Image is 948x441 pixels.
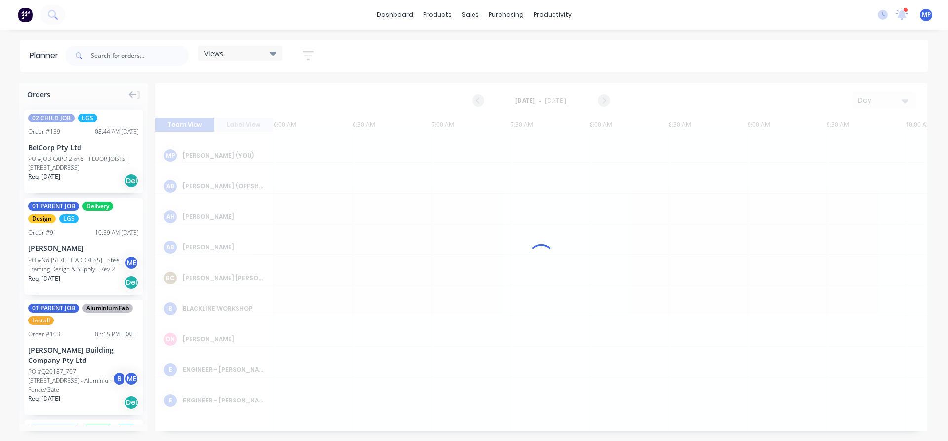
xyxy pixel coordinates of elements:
span: 01 PARENT JOB [28,202,79,211]
span: Design [28,214,56,223]
div: purchasing [484,7,529,22]
span: MP [922,10,931,19]
div: PO #Q20187_707 [STREET_ADDRESS] - Aluminium Fence/Gate [28,367,115,394]
div: Order # 91 [28,228,57,237]
div: productivity [529,7,577,22]
div: ME [124,255,139,270]
span: Req. [DATE] [28,172,60,181]
a: dashboard [372,7,418,22]
div: ME [124,371,139,386]
div: Del [124,173,139,188]
span: Aluminium Fab [82,304,133,313]
span: Req. [DATE] [28,274,60,283]
span: LGS [78,114,97,122]
span: LGS [117,424,136,433]
span: 02 CHILD JOB [28,114,75,122]
span: Views [204,48,223,59]
div: Order # 159 [28,127,60,136]
div: Del [124,275,139,290]
div: Order # 103 [28,330,60,339]
div: BelCorp Pty Ltd [28,142,139,153]
div: [PERSON_NAME] Building Company Pty Ltd [28,345,139,365]
span: Install [28,316,54,325]
span: Delivery [82,424,113,433]
div: products [418,7,457,22]
div: PO #JOB CARD 2 of 6 - FLOOR JOISTS | [STREET_ADDRESS] [28,155,139,172]
span: 01 PARENT JOB [28,424,79,433]
span: LGS [59,214,79,223]
div: 03:15 PM [DATE] [95,330,139,339]
div: 10:59 AM [DATE] [95,228,139,237]
div: [PERSON_NAME] [28,243,139,253]
div: B [112,371,127,386]
div: PO #No.[STREET_ADDRESS] - Steel Framing Design & Supply - Rev 2 [28,256,127,274]
div: Planner [30,50,63,62]
div: 08:44 AM [DATE] [95,127,139,136]
span: Delivery [82,202,113,211]
div: sales [457,7,484,22]
img: Factory [18,7,33,22]
span: Orders [27,89,50,100]
input: Search for orders... [91,46,189,66]
span: 01 PARENT JOB [28,304,79,313]
div: Del [124,395,139,410]
span: Req. [DATE] [28,394,60,403]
